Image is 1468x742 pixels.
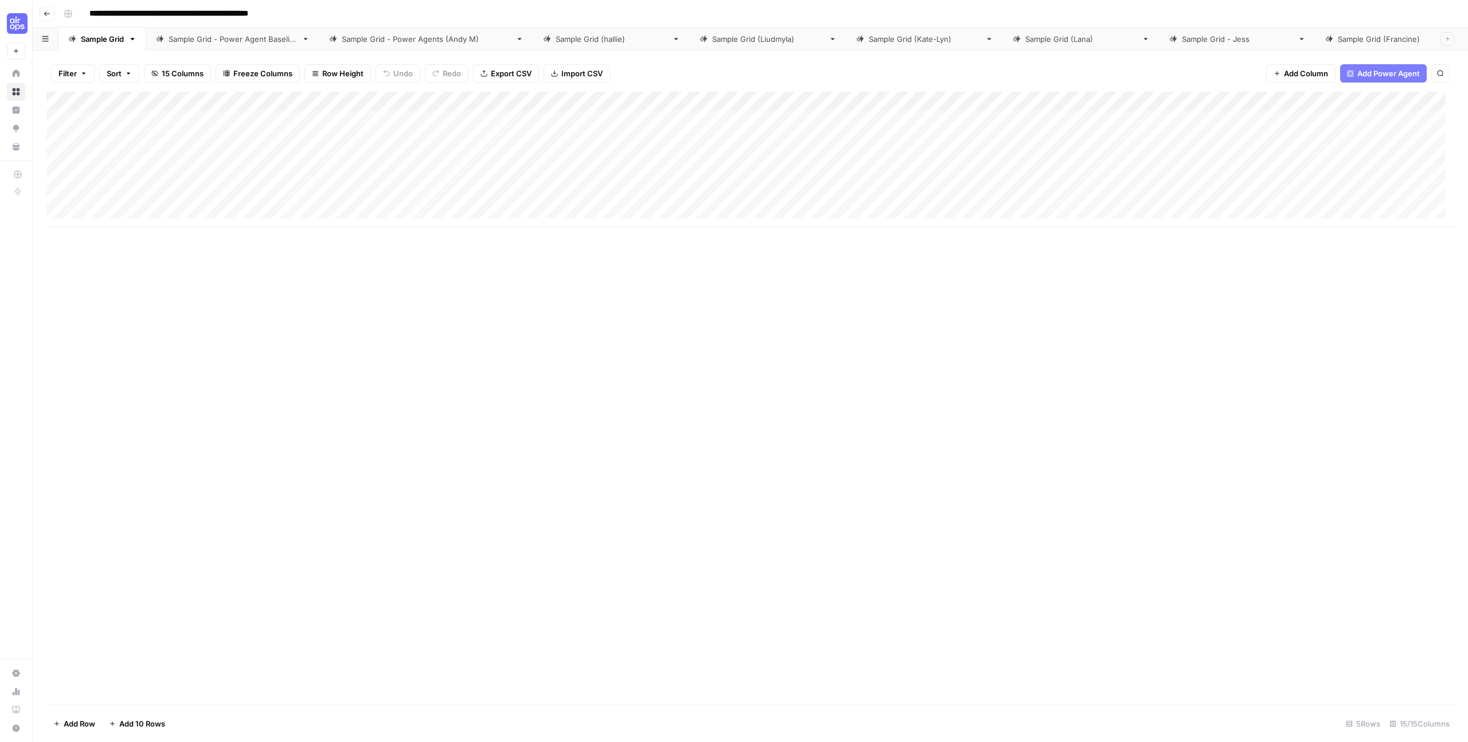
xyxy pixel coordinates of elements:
[319,28,533,50] a: Sample Grid - Power Agents ([PERSON_NAME])
[491,68,532,79] span: Export CSV
[846,28,1003,50] a: Sample Grid ([PERSON_NAME])
[1003,28,1159,50] a: Sample Grid ([PERSON_NAME])
[690,28,846,50] a: Sample Grid ([PERSON_NAME])
[169,33,297,45] div: Sample Grid - Power Agent Baseline
[144,64,211,83] button: 15 Columns
[58,68,77,79] span: Filter
[146,28,319,50] a: Sample Grid - Power Agent Baseline
[544,64,610,83] button: Import CSV
[7,9,25,38] button: Workspace: September Cohort
[7,83,25,101] a: Browse
[7,682,25,701] a: Usage
[1025,33,1137,45] div: Sample Grid ([PERSON_NAME])
[7,64,25,83] a: Home
[561,68,603,79] span: Import CSV
[46,714,102,733] button: Add Row
[342,33,511,45] div: Sample Grid - Power Agents ([PERSON_NAME])
[1357,68,1420,79] span: Add Power Agent
[7,119,25,138] a: Opportunities
[7,664,25,682] a: Settings
[1341,714,1385,733] div: 5 Rows
[51,64,95,83] button: Filter
[1284,68,1328,79] span: Add Column
[119,718,165,729] span: Add 10 Rows
[376,64,420,83] button: Undo
[7,701,25,719] a: Learning Hub
[162,68,204,79] span: 15 Columns
[393,68,413,79] span: Undo
[7,138,25,156] a: Your Data
[102,714,172,733] button: Add 10 Rows
[107,68,122,79] span: Sort
[425,64,468,83] button: Redo
[64,718,95,729] span: Add Row
[322,68,364,79] span: Row Height
[1159,28,1315,50] a: Sample Grid - [PERSON_NAME]
[869,33,981,45] div: Sample Grid ([PERSON_NAME])
[216,64,300,83] button: Freeze Columns
[233,68,292,79] span: Freeze Columns
[473,64,539,83] button: Export CSV
[1338,33,1450,45] div: Sample Grid ([PERSON_NAME])
[712,33,824,45] div: Sample Grid ([PERSON_NAME])
[556,33,667,45] div: Sample Grid ([PERSON_NAME])
[1182,33,1293,45] div: Sample Grid - [PERSON_NAME]
[443,68,461,79] span: Redo
[1385,714,1454,733] div: 15/15 Columns
[1340,64,1427,83] button: Add Power Agent
[7,13,28,34] img: September Cohort Logo
[533,28,690,50] a: Sample Grid ([PERSON_NAME])
[58,28,146,50] a: Sample Grid
[99,64,139,83] button: Sort
[7,719,25,737] button: Help + Support
[304,64,371,83] button: Row Height
[81,33,124,45] div: Sample Grid
[7,101,25,119] a: Insights
[1266,64,1336,83] button: Add Column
